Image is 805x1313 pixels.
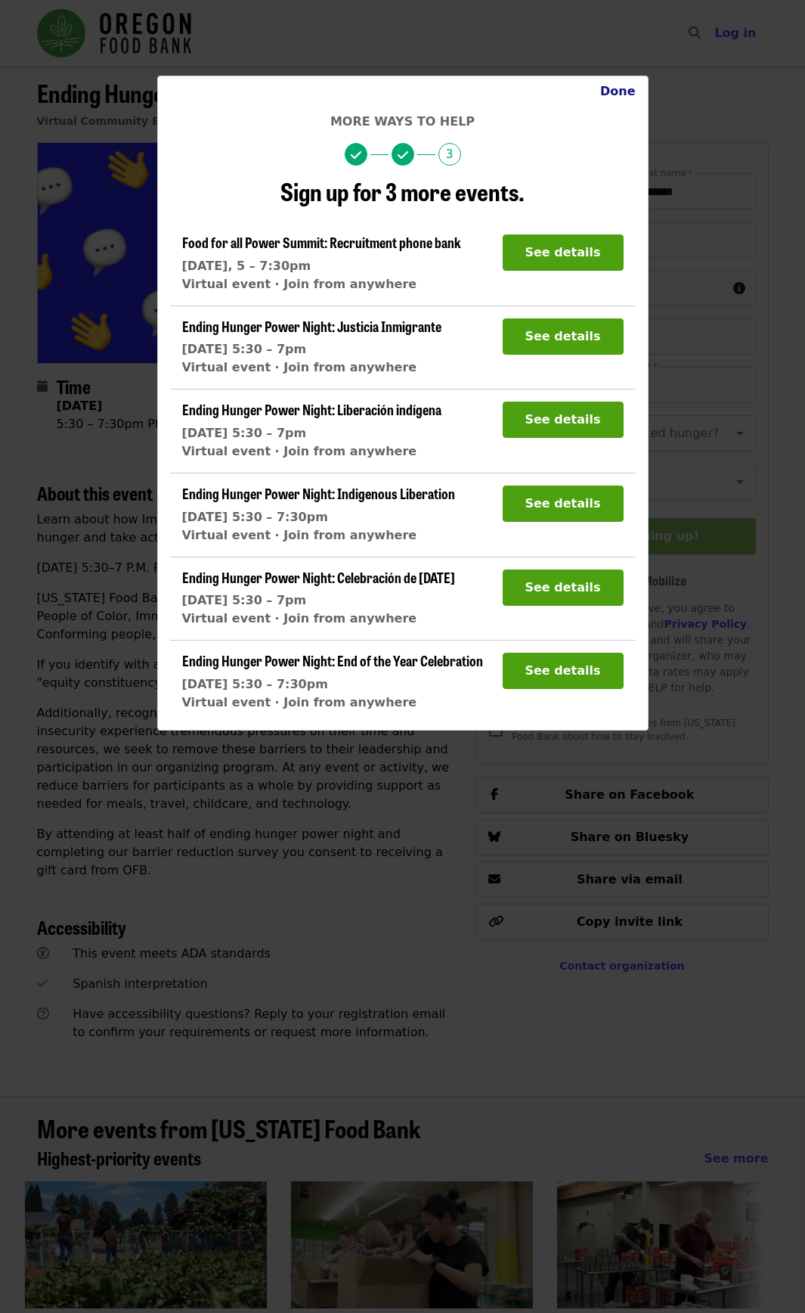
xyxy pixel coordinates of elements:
[330,114,475,129] span: More ways to help
[182,610,455,628] div: Virtual event · Join from anywhere
[182,316,441,336] span: Ending Hunger Power Night: Justicia Inmigrante
[182,650,483,670] span: Ending Hunger Power Night: End of the Year Celebration
[182,694,483,712] div: Virtual event · Join from anywhere
[503,653,624,689] button: See details
[182,424,441,442] div: [DATE] 5:30 – 7pm
[182,318,441,377] a: Ending Hunger Power Night: Justicia Inmigrante[DATE] 5:30 – 7pmVirtual event · Join from anywhere
[182,591,455,610] div: [DATE] 5:30 – 7pm
[182,483,455,503] span: Ending Hunger Power Night: Indigenous Liberation
[182,442,441,461] div: Virtual event · Join from anywhere
[503,486,624,522] button: See details
[503,570,624,606] button: See details
[182,359,441,377] div: Virtual event · Join from anywhere
[503,402,624,438] button: See details
[182,232,461,252] span: Food for all Power Summit: Recruitment phone bank
[182,526,455,545] div: Virtual event · Join from anywhere
[503,234,624,271] button: See details
[503,318,624,355] button: See details
[588,76,648,107] button: Close
[182,257,461,275] div: [DATE], 5 – 7:30pm
[398,148,408,163] i: check icon
[182,275,461,293] div: Virtual event · Join from anywhere
[503,245,624,259] a: See details
[182,399,441,419] span: Ending Hunger Power Night: Liberación indígena
[182,567,455,587] span: Ending Hunger Power Night: Celebración de [DATE]
[503,329,624,343] a: See details
[182,486,455,545] a: Ending Hunger Power Night: Indigenous Liberation[DATE] 5:30 – 7:30pmVirtual event · Join from any...
[280,173,525,209] span: Sign up for 3 more events.
[182,402,441,461] a: Ending Hunger Power Night: Liberación indígena[DATE] 5:30 – 7pmVirtual event · Join from anywhere
[503,663,624,678] a: See details
[351,148,361,163] i: check icon
[438,143,461,166] span: 3
[182,234,461,293] a: Food for all Power Summit: Recruitment phone bank[DATE], 5 – 7:30pmVirtual event · Join from anyw...
[503,580,624,594] a: See details
[182,570,455,629] a: Ending Hunger Power Night: Celebración de [DATE][DATE] 5:30 – 7pmVirtual event · Join from anywhere
[182,508,455,526] div: [DATE] 5:30 – 7:30pm
[182,653,483,712] a: Ending Hunger Power Night: End of the Year Celebration[DATE] 5:30 – 7:30pmVirtual event · Join fr...
[503,496,624,511] a: See details
[182,675,483,694] div: [DATE] 5:30 – 7:30pm
[182,340,441,359] div: [DATE] 5:30 – 7pm
[503,412,624,427] a: See details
